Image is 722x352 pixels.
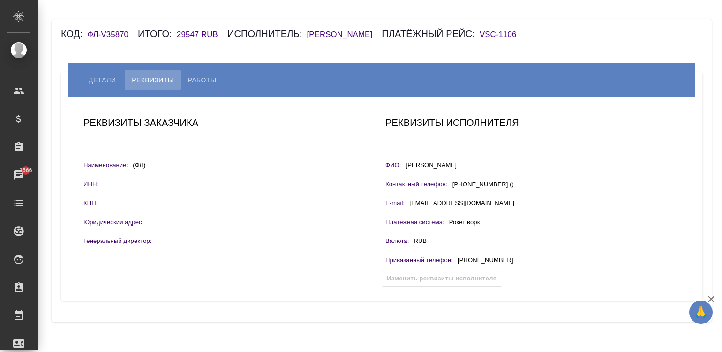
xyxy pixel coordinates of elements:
a: 3566 [2,163,35,187]
h6: Платёжный рейс: [382,29,480,39]
button: 🙏 [689,301,713,324]
h6: 29547 RUB [177,30,227,39]
span: Детали [89,74,116,86]
h6: Реквизиты исполнителя [385,115,519,130]
p: [PERSON_NAME] [406,161,457,172]
p: E-mail: [385,198,405,208]
p: ФИО: [385,161,401,170]
p: Контактный телефон: [385,180,448,189]
h6: Реквизиты заказчика [83,115,198,130]
p: Платежная система: [385,218,444,227]
a: VSC-1106 [480,31,526,38]
h6: VSC-1106 [480,30,526,39]
p: [PHONE_NUMBER] [458,256,513,267]
p: Наименование: [83,161,128,170]
h6: [PERSON_NAME] [307,30,382,39]
h6: ФЛ-V35870 [87,30,138,39]
span: 3566 [14,166,38,175]
p: RUB [414,236,427,248]
h6: Код: [61,29,87,39]
p: Привязанный телефон : [385,256,453,265]
h6: Итого: [138,29,177,39]
div: [EMAIL_ADDRESS][DOMAIN_NAME] [409,198,514,208]
p: КПП: [83,198,98,208]
p: Юридический адрес: [83,218,143,227]
div: [PHONE_NUMBER] () [452,180,514,189]
p: Валюта: [385,236,409,246]
span: Реквизиты [132,74,173,86]
p: ИНН: [83,180,98,189]
p: (ФЛ) [133,161,145,172]
span: 🙏 [693,302,709,322]
p: Рокет ворк [449,218,480,229]
p: Генеральный директор: [83,236,152,246]
span: Работы [188,74,217,86]
a: [PERSON_NAME] [307,31,382,38]
h6: Исполнитель: [227,29,307,39]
